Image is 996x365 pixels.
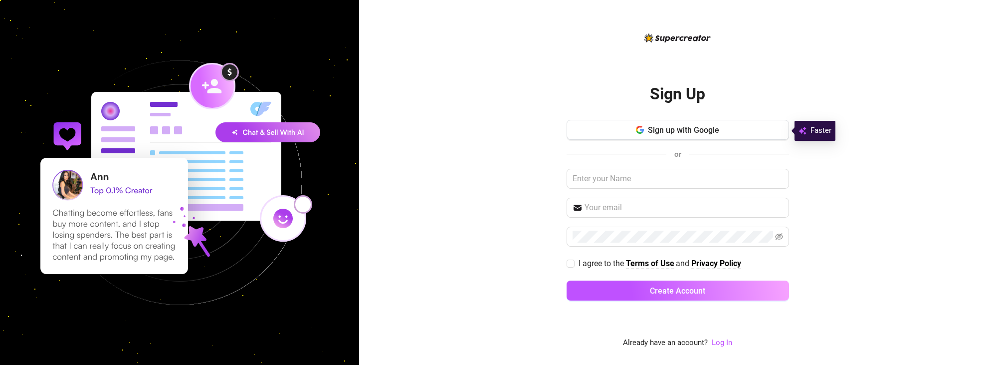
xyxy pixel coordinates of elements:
a: Privacy Policy [691,259,741,269]
button: Create Account [567,281,789,301]
strong: Terms of Use [626,259,674,268]
span: I agree to the [579,259,626,268]
img: signup-background-D0MIrEPF.svg [7,10,352,356]
strong: Privacy Policy [691,259,741,268]
a: Log In [712,337,732,349]
span: Create Account [650,286,705,296]
a: Log In [712,338,732,347]
span: or [674,150,681,159]
span: Already have an account? [623,337,708,349]
span: and [676,259,691,268]
span: eye-invisible [775,233,783,241]
h2: Sign Up [650,84,705,104]
input: Enter your Name [567,169,789,189]
span: Faster [810,125,831,137]
a: Terms of Use [626,259,674,269]
img: svg%3e [798,125,806,137]
button: Sign up with Google [567,120,789,140]
img: logo-BBDzfeDw.svg [644,33,711,42]
span: Sign up with Google [648,125,719,135]
input: Your email [585,202,783,214]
